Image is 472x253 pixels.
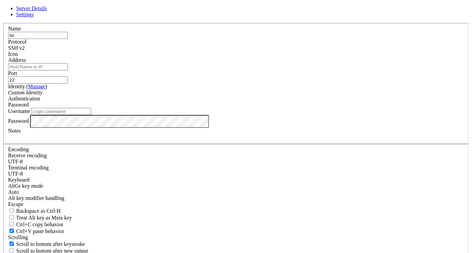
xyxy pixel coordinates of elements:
[8,165,49,170] label: The default terminal encoding. ISO-2022 enables character map translations (like graphics maps). ...
[9,229,14,233] input: Ctrl+V paste behavior
[8,45,464,51] div: SSH v2
[8,63,68,70] input: Host Name or IP
[8,70,17,76] label: Port
[8,39,26,45] label: Protocol
[16,208,61,214] span: Backspace as Ctrl-H
[8,153,47,158] label: Set the expected encoding for data received from the host. If the encodings do not match, visual ...
[9,241,14,246] input: Scroll to bottom after keystroke
[8,76,68,84] input: Port Number
[8,51,18,57] label: Icon
[8,215,72,221] label: Whether the Alt key acts as a Meta key or as a distinct Alt key.
[8,146,29,152] label: Encoding
[28,84,46,89] a: Manage
[8,171,464,177] div: UTF-8
[8,195,64,201] label: Controls how the Alt key is handled. Escape: Send an ESC prefix. 8-Bit: Add 128 to the typed char...
[8,108,30,114] label: Username
[9,222,14,226] input: Ctrl+C copy behavior
[26,84,47,89] span: ( )
[8,171,23,177] span: UTF-8
[8,26,21,31] label: Name
[8,90,43,95] i: Custom Identity
[9,215,14,220] input: Treat Alt key as Meta key
[8,189,464,195] div: Auto
[8,183,43,189] label: Set the expected encoding for data received from the host. If the encodings do not match, visual ...
[16,228,64,234] span: Ctrl+V paste behavior
[8,201,464,207] div: Escape
[8,201,23,207] span: Escape
[16,215,72,221] span: Treat Alt key as Meta key
[8,84,47,89] label: Identity
[8,128,21,134] label: Notes
[8,208,61,214] label: If true, the backspace should send BS ('\x08', aka ^H). Otherwise the backspace key should send '...
[8,102,29,108] span: Password
[8,241,85,247] label: Whether to scroll to the bottom on any keystroke.
[8,222,63,227] label: Ctrl-C copies if true, send ^C to host if false. Ctrl-Shift-C sends ^C to host if true, copies if...
[16,241,85,247] span: Scroll to bottom after keystroke
[8,159,464,165] div: UTF-8
[16,222,63,227] span: Ctrl+C copy behavior
[16,11,34,17] a: Settings
[8,228,64,234] label: Ctrl+V pastes if true, sends ^V to host if false. Ctrl+Shift+V sends ^V to host if true, pastes i...
[8,234,28,240] label: Scrolling
[16,5,47,11] a: Server Details
[31,108,91,115] input: Login Username
[8,90,464,96] div: Custom Identity
[8,96,40,101] label: Authentication
[8,189,19,195] span: Auto
[8,159,23,164] span: UTF-8
[8,102,464,108] div: Password
[9,248,14,253] input: Scroll to bottom after new output
[9,208,14,213] input: Backspace as Ctrl-H
[8,57,26,63] label: Address
[8,118,29,124] label: Password
[8,45,25,51] span: SSH v2
[8,32,68,39] input: Server Name
[8,177,29,183] label: Keyboard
